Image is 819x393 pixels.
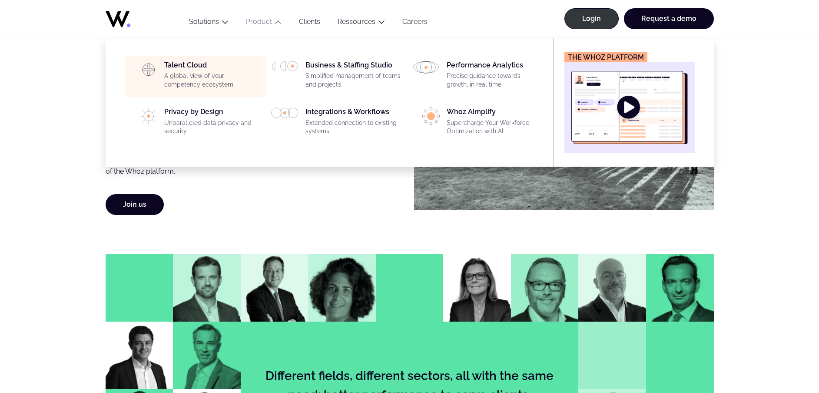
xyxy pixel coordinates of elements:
a: Careers [394,17,436,29]
img: A satisfied customer [173,322,241,390]
a: Business & Staffing StudioSimplified management of teams and projects [271,61,402,92]
button: Solutions [180,17,237,29]
a: Ressources [338,17,375,26]
img: HP_PICTO_CARTOGRAPHIE-1.svg [140,61,157,78]
div: Whoz AImplify [447,107,543,139]
img: A satisfied customer [511,254,579,322]
p: Precise guidance towards growth, in real time [447,72,543,89]
a: The Whoz platform [564,52,695,153]
figcaption: The Whoz platform [564,52,647,62]
img: A satisfied customer [646,254,714,322]
p: A global view of your competency ecosystem [164,72,261,89]
iframe: Chatbot [762,336,807,381]
div: Performance Analytics [447,61,543,92]
a: Login [564,8,619,29]
img: PICTO_CONFIANCE_NUMERIQUE.svg [140,107,157,125]
div: Integrations & Workflows [305,107,402,139]
a: Whoz AImplifySupercharge Your Workforce Optimization with AI [412,107,543,139]
a: Clients [290,17,329,29]
img: HP_PICTO_ANALYSE_DE_PERFORMANCES.svg [412,61,440,74]
p: Supercharge Your Workforce Optimization with AI [447,119,543,136]
img: A satisfied customer [173,254,241,322]
p: Extended connection to existing systems [305,119,402,136]
div: Talent Cloud [164,61,261,92]
button: Ressources [329,17,394,29]
a: Performance AnalyticsPrecise guidance towards growth, in real time [412,61,543,92]
button: Product [237,17,290,29]
img: A satisfied customer [308,254,376,322]
p: Simplified management of teams and projects [305,72,402,89]
a: Talent CloudA global view of your competency ecosystem [130,61,261,92]
img: A satisfied customer [578,254,646,322]
a: Integrations & WorkflowsExtended connection to existing systems [271,107,402,139]
a: Join us [106,194,164,215]
div: Privacy by Design [164,107,261,139]
img: A satisfied customer [443,254,511,322]
img: PICTO_ECLAIRER-1-e1756198033837.png [422,107,440,125]
a: Product [246,17,272,26]
img: HP_PICTO_GESTION-PORTEFEUILLE-PROJETS.svg [271,61,298,71]
img: PICTO_INTEGRATION.svg [271,107,298,118]
p: Unparalleled data privacy and security [164,119,261,136]
img: A satisfied customer [106,322,173,390]
a: Request a demo [624,8,714,29]
div: Business & Staffing Studio [305,61,402,92]
a: Privacy by DesignUnparalleled data privacy and security [130,107,261,139]
img: A satisfied customer [241,254,308,322]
